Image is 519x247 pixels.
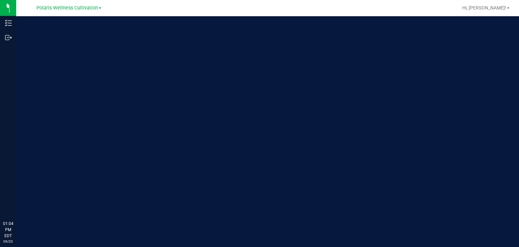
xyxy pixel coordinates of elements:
span: Polaris Wellness Cultivation [36,5,98,11]
p: 09/23 [3,239,13,244]
inline-svg: Outbound [5,34,12,41]
p: 01:04 PM EDT [3,221,13,239]
inline-svg: Inventory [5,20,12,26]
span: Hi, [PERSON_NAME]! [462,5,506,10]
